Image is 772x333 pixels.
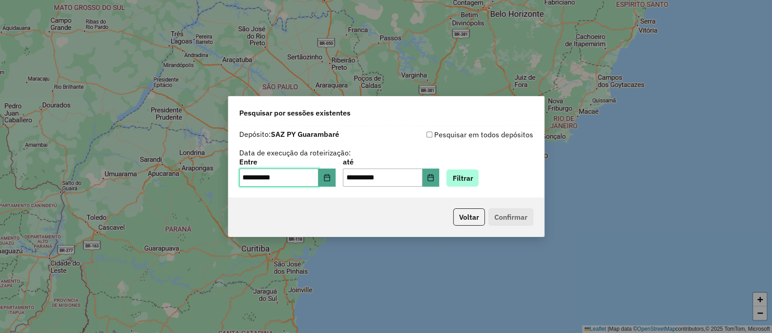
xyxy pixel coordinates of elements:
[271,130,339,139] strong: SAZ PY Guarambaré
[386,129,533,140] div: Pesquisar em todos depósitos
[422,169,440,187] button: Choose Date
[318,169,336,187] button: Choose Date
[343,156,439,167] label: até
[239,156,336,167] label: Entre
[453,208,485,226] button: Voltar
[446,169,478,187] button: Filtrar
[239,107,350,118] span: Pesquisar por sessões existentes
[239,147,351,158] label: Data de execução da roteirização:
[239,129,339,140] label: Depósito:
